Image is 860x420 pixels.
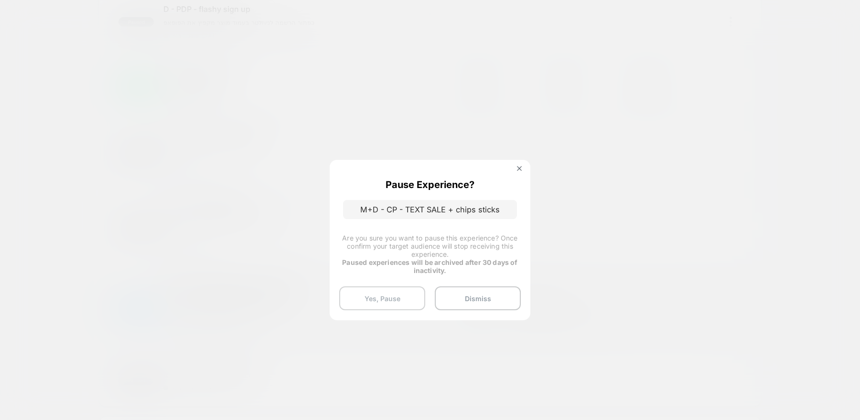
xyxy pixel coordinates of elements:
button: Yes, Pause [339,286,425,310]
p: M+D - CP - TEXT SALE + chips sticks [343,200,517,219]
p: Pause Experience? [386,179,474,190]
strong: Paused experiences will be archived after 30 days of inactivity. [342,258,517,274]
img: close [517,166,522,171]
button: Dismiss [435,286,521,310]
span: Are you sure you want to pause this experience? Once confirm your target audience will stop recei... [342,234,517,258]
